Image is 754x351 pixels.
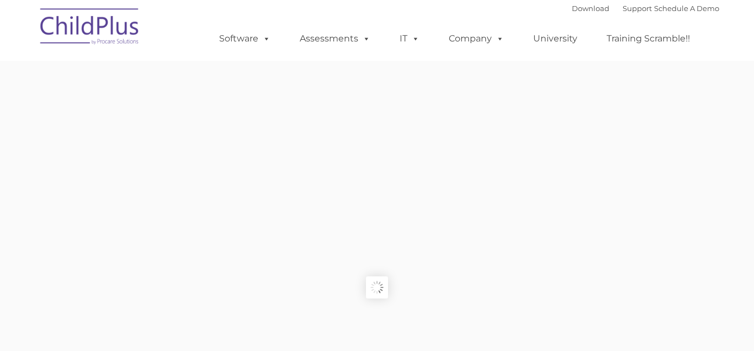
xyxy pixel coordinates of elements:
a: IT [389,28,431,50]
a: Software [208,28,282,50]
a: Download [572,4,609,13]
img: ChildPlus by Procare Solutions [35,1,145,56]
a: Support [623,4,652,13]
a: Schedule A Demo [654,4,719,13]
a: Assessments [289,28,381,50]
a: Training Scramble!! [596,28,701,50]
font: | [572,4,719,13]
a: University [522,28,588,50]
a: Company [438,28,515,50]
